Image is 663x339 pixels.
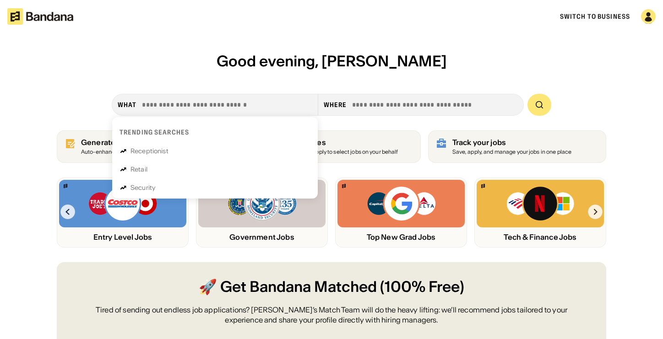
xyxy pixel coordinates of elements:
[199,277,377,297] span: 🚀 Get Bandana Matched
[7,8,73,25] img: Bandana logotype
[266,149,398,155] div: Allow Bandana to apply to select jobs on your behalf
[130,148,168,154] div: Receptionist
[198,233,326,242] div: Government Jobs
[366,185,436,222] img: Capital One, Google, Delta logos
[335,178,467,248] a: Bandana logoCapital One, Google, Delta logosTop New Grad Jobs
[81,138,197,147] div: Generate resume
[81,149,197,155] div: Auto-enhance your resume to land interviews
[57,130,235,163] a: Generate resume (100% free)Auto-enhance your resume to land interviews
[342,184,346,188] img: Bandana logo
[428,130,606,163] a: Track your jobs Save, apply, and manage your jobs in one place
[227,185,297,222] img: FBI, DHS, MWRD logos
[196,178,328,248] a: Bandana logoFBI, DHS, MWRD logosGovernment Jobs
[481,184,485,188] img: Bandana logo
[217,52,447,70] span: Good evening, [PERSON_NAME]
[130,184,156,191] div: Security
[588,204,603,219] img: Right Arrow
[452,149,572,155] div: Save, apply, and manage your jobs in one place
[64,184,67,188] img: Bandana logo
[130,166,147,172] div: Retail
[380,277,464,297] span: (100% Free)
[242,130,420,163] a: Get job matches Allow Bandana to apply to select jobs on your behalf
[337,233,465,242] div: Top New Grad Jobs
[120,128,189,136] div: Trending searches
[474,178,606,248] a: Bandana logoBank of America, Netflix, Microsoft logosTech & Finance Jobs
[57,178,189,248] a: Bandana logoTrader Joe’s, Costco, Target logosEntry Level Jobs
[560,12,630,21] a: Switch to Business
[118,101,136,109] div: what
[506,185,575,222] img: Bank of America, Netflix, Microsoft logos
[79,305,584,325] div: Tired of sending out endless job applications? [PERSON_NAME]’s Match Team will do the heavy lifti...
[60,204,75,219] img: Left Arrow
[59,233,186,242] div: Entry Level Jobs
[452,138,572,147] div: Track your jobs
[88,185,158,222] img: Trader Joe’s, Costco, Target logos
[477,233,604,242] div: Tech & Finance Jobs
[324,101,347,109] div: Where
[266,138,398,147] div: Get job matches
